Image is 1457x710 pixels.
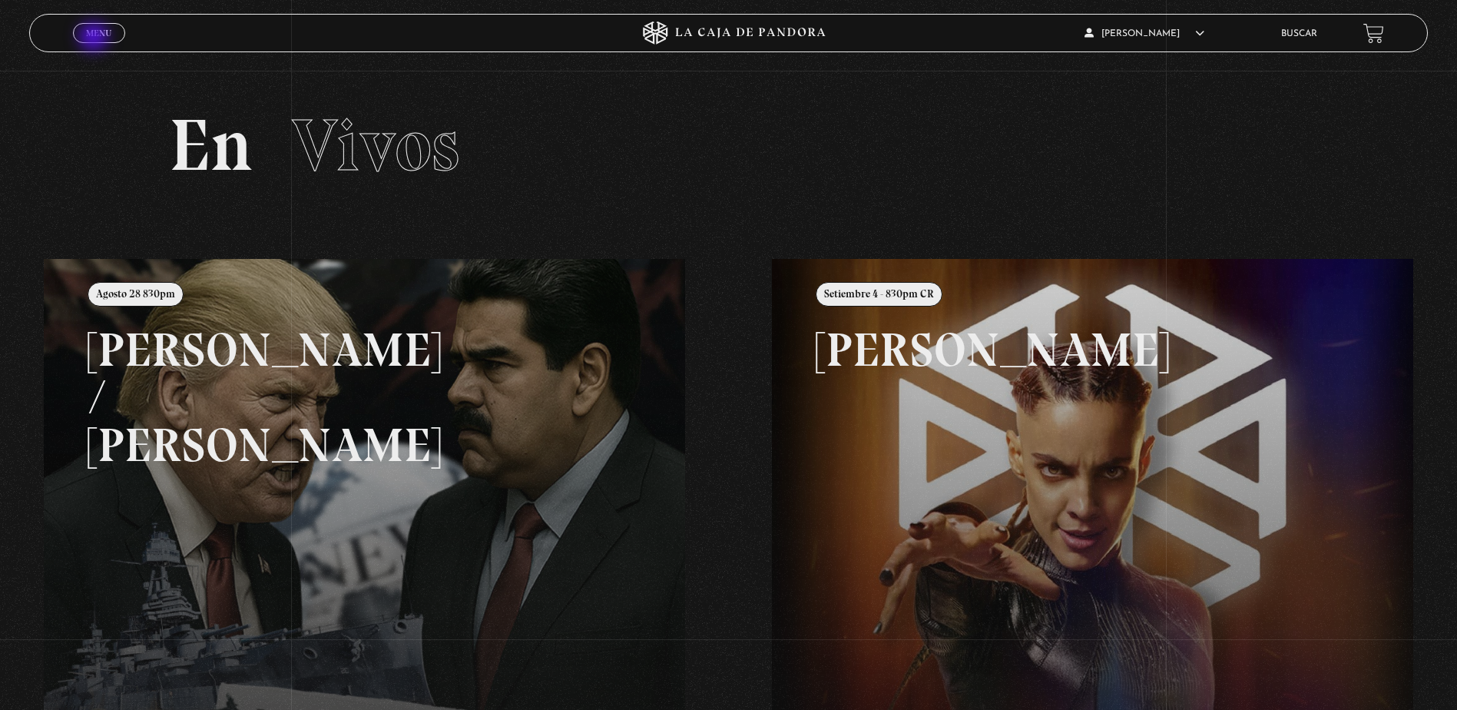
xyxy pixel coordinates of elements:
a: Buscar [1281,29,1317,38]
a: View your shopping cart [1363,23,1384,44]
span: Menu [86,28,111,38]
span: Cerrar [81,41,118,52]
span: [PERSON_NAME] [1084,29,1204,38]
span: Vivos [292,101,459,189]
h2: En [169,109,1288,182]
